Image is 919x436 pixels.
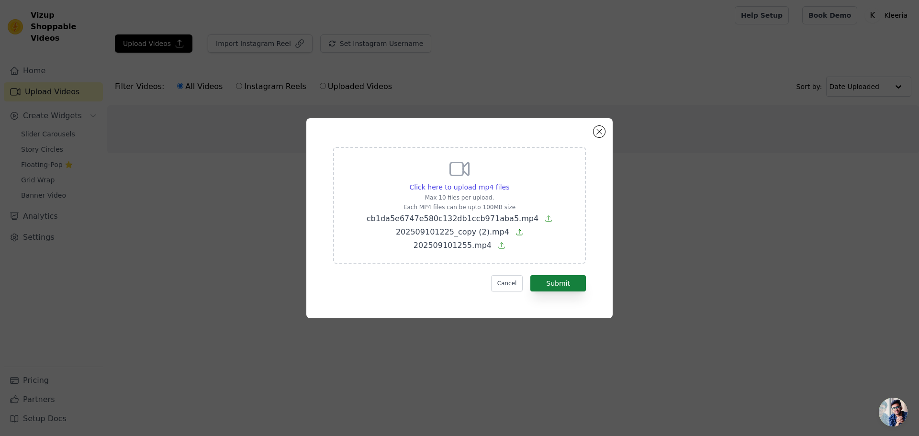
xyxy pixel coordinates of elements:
[491,275,523,291] button: Cancel
[414,241,492,250] span: 202509101255.mp4
[367,214,538,223] span: cb1da5e6747e580c132db1ccb971aba5.mp4
[410,183,510,191] span: Click here to upload mp4 files
[530,275,586,291] button: Submit
[879,398,908,426] div: Open chat
[594,126,605,137] button: Close modal
[367,194,552,201] p: Max 10 files per upload.
[396,227,509,236] span: 202509101225_copy (2).mp4
[367,203,552,211] p: Each MP4 files can be upto 100MB size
